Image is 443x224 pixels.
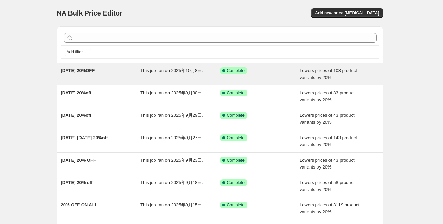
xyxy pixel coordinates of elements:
[300,202,359,214] span: Lowers prices of 3119 product variants by 20%
[227,90,245,96] span: Complete
[227,157,245,163] span: Complete
[227,202,245,208] span: Complete
[227,180,245,185] span: Complete
[300,180,355,192] span: Lowers prices of 58 product variants by 20%
[61,90,91,95] span: [DATE] 20%off
[61,180,93,185] span: [DATE] 20% off
[57,9,122,17] span: NA Bulk Price Editor
[300,113,355,125] span: Lowers prices of 43 product variants by 20%
[140,68,203,73] span: This job ran on 2025年10月8日.
[300,68,357,80] span: Lowers prices of 103 product variants by 20%
[300,157,355,170] span: Lowers prices of 43 product variants by 20%
[61,68,95,73] span: [DATE] 20%OFF
[61,135,108,140] span: [DATE]-[DATE] 20%off
[140,135,203,140] span: This job ran on 2025年9月27日.
[140,157,203,163] span: This job ran on 2025年9月23日.
[61,202,98,207] span: 20% OFF ON ALL
[227,113,245,118] span: Complete
[140,180,203,185] span: This job ran on 2025年9月18日.
[300,90,355,102] span: Lowers prices of 83 product variants by 20%
[140,90,203,95] span: This job ran on 2025年9月30日.
[61,113,91,118] span: [DATE] 20%off
[67,49,83,55] span: Add filter
[311,8,383,18] button: Add new price [MEDICAL_DATA]
[227,135,245,141] span: Complete
[64,48,91,56] button: Add filter
[140,202,203,207] span: This job ran on 2025年9月15日.
[315,10,379,16] span: Add new price [MEDICAL_DATA]
[227,68,245,73] span: Complete
[140,113,203,118] span: This job ran on 2025年9月29日.
[61,157,96,163] span: [DATE] 20% OFF
[300,135,357,147] span: Lowers prices of 143 product variants by 20%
